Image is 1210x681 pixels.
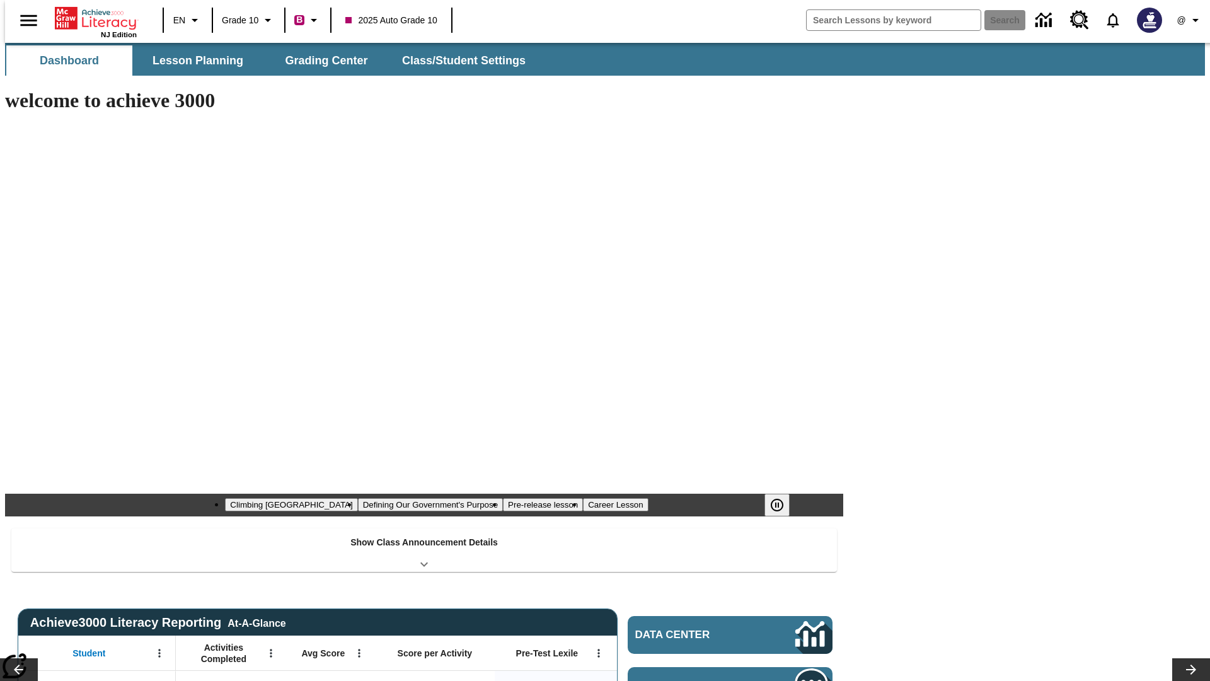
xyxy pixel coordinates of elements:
span: 2025 Auto Grade 10 [345,14,437,27]
div: Pause [764,494,802,516]
span: Data Center [635,629,753,641]
button: Dashboard [6,45,132,76]
button: Grading Center [263,45,389,76]
p: Show Class Announcement Details [350,536,498,549]
div: At-A-Glance [228,615,285,629]
button: Slide 4 Career Lesson [583,498,648,511]
button: Lesson carousel, Next [1172,658,1210,681]
button: Slide 1 Climbing Mount Tai [225,498,357,511]
button: Class/Student Settings [392,45,536,76]
a: Resource Center, Will open in new tab [1063,3,1097,37]
button: Open Menu [150,644,169,663]
button: Open Menu [350,644,369,663]
span: EN [173,14,185,27]
button: Grade: Grade 10, Select a grade [217,9,280,32]
span: @ [1177,14,1185,27]
span: Activities Completed [182,642,265,665]
button: Boost Class color is violet red. Change class color [289,9,326,32]
div: Show Class Announcement Details [11,528,837,572]
div: Home [55,4,137,38]
div: SubNavbar [5,43,1205,76]
span: NJ Edition [101,31,137,38]
button: Open Menu [589,644,608,663]
h1: welcome to achieve 3000 [5,89,843,112]
input: search field [807,10,981,30]
span: B [296,12,302,28]
a: Data Center [1028,3,1063,38]
button: Profile/Settings [1170,9,1210,32]
a: Home [55,6,137,31]
span: Pre-Test Lexile [516,648,579,659]
span: Score per Activity [398,648,473,659]
button: Open Menu [262,644,280,663]
span: Avg Score [301,648,345,659]
a: Notifications [1097,4,1129,37]
span: Grade 10 [222,14,258,27]
button: Open side menu [10,2,47,39]
button: Lesson Planning [135,45,261,76]
button: Select a new avatar [1129,4,1170,37]
button: Language: EN, Select a language [168,9,208,32]
a: Data Center [628,616,833,654]
span: Student [72,648,105,659]
img: Avatar [1137,8,1162,33]
button: Pause [764,494,790,516]
div: SubNavbar [5,45,537,76]
span: Achieve3000 Literacy Reporting [30,615,286,630]
button: Slide 2 Defining Our Government's Purpose [358,498,503,511]
button: Slide 3 Pre-release lesson [503,498,583,511]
